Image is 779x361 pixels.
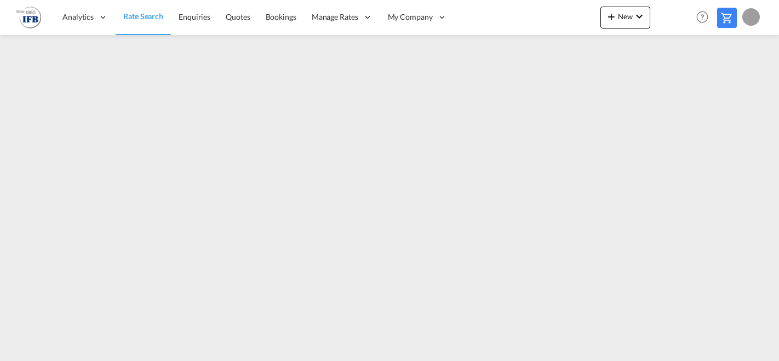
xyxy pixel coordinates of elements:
span: Manage Rates [312,12,358,22]
span: Bookings [266,12,296,21]
button: icon-plus 400-fgNewicon-chevron-down [600,7,650,28]
md-icon: icon-plus 400-fg [605,10,618,23]
span: Rate Search [123,12,163,21]
span: My Company [388,12,433,22]
span: Enquiries [179,12,210,21]
md-icon: icon-chevron-down [633,10,646,23]
span: New [605,12,646,21]
span: Quotes [226,12,250,21]
span: Analytics [62,12,94,22]
span: Help [693,8,712,26]
img: 2b726980256c11eeaa87296e05903fd5.png [16,5,41,30]
div: Help [693,8,717,27]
